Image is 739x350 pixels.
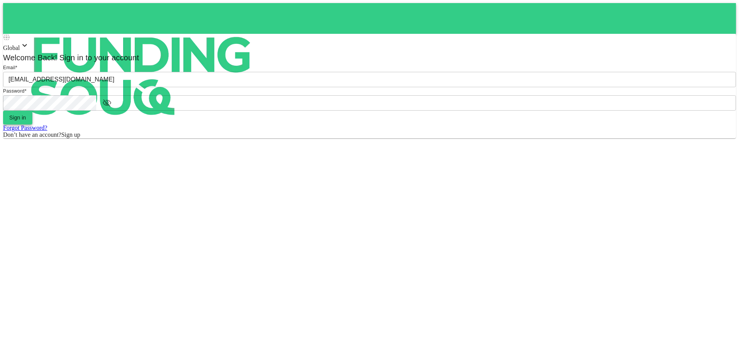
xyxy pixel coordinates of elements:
[3,124,47,131] a: Forgot Password?
[3,72,736,87] input: email
[3,88,25,94] span: Password
[3,111,32,124] button: Sign in
[3,53,57,62] span: Welcome Back!
[3,65,15,70] span: Email
[3,3,280,149] img: logo
[3,3,736,34] a: logo
[3,131,61,138] span: Don’t have an account?
[61,131,80,138] span: Sign up
[3,95,96,111] input: password
[9,114,26,121] span: Sign in
[3,41,736,51] div: Global
[57,53,139,62] span: Sign in to your account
